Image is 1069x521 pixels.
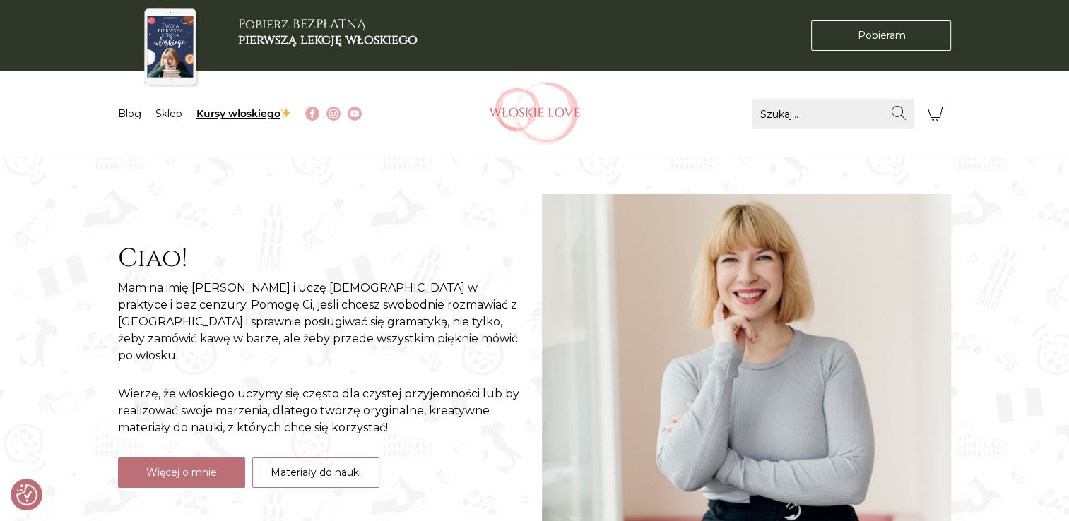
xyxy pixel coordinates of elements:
[155,107,182,120] a: Sklep
[118,244,528,274] h2: Ciao!
[752,99,914,129] input: Szukaj...
[280,108,290,118] img: ✨
[196,107,292,120] a: Kursy włoskiego
[118,107,141,120] a: Blog
[252,457,379,488] a: Materiały do nauki
[16,484,37,505] img: Revisit consent button
[921,99,952,129] button: Koszyk
[238,17,418,47] h3: Pobierz BEZPŁATNĄ
[489,82,581,145] img: Włoskielove
[16,484,37,505] button: Preferencje co do zgód
[118,385,528,436] p: Wierzę, że włoskiego uczymy się często dla czystej przyjemności lub by realizować swoje marzenia,...
[118,457,245,488] a: Więcej o mnie
[857,28,905,43] span: Pobieram
[238,31,418,49] b: pierwszą lekcję włoskiego
[118,280,528,364] p: Mam na imię [PERSON_NAME] i uczę [DEMOGRAPHIC_DATA] w praktyce i bez cenzury. Pomogę Ci, jeśli ch...
[811,20,951,51] a: Pobieram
